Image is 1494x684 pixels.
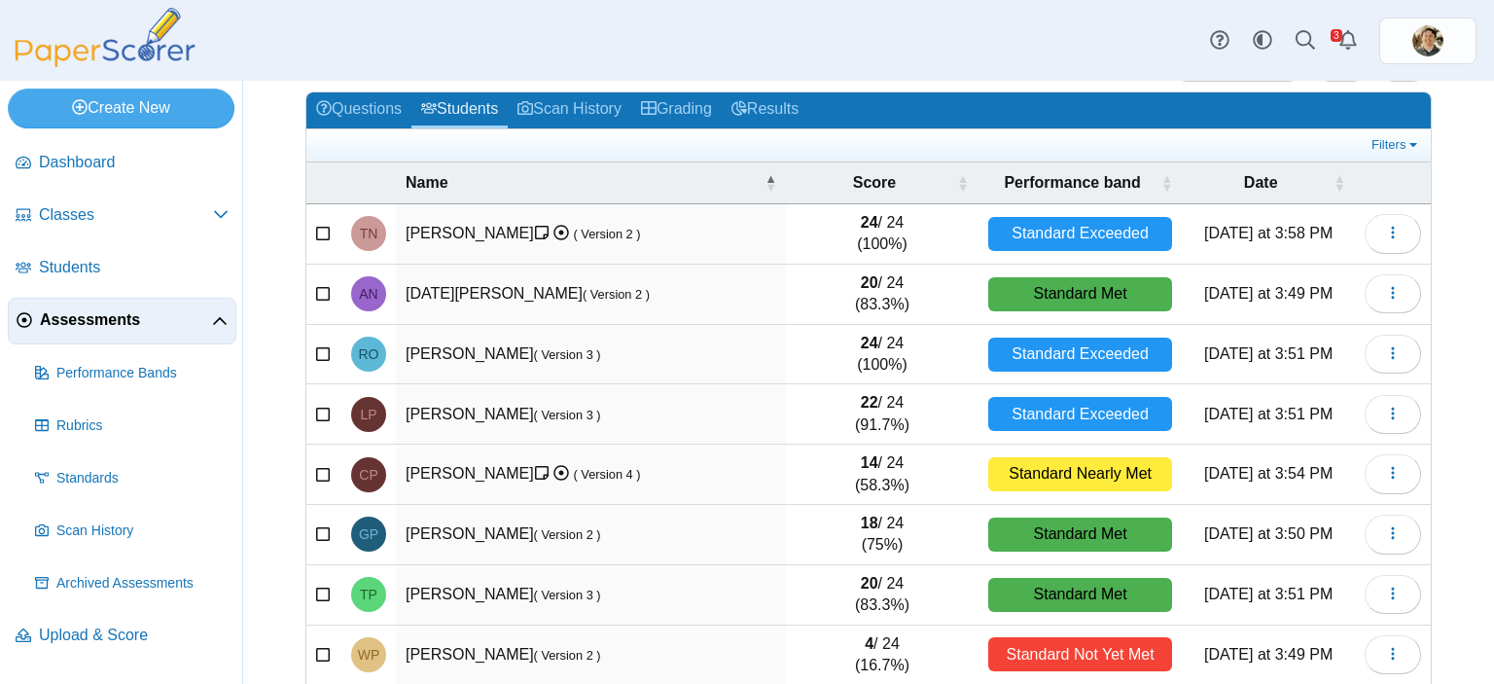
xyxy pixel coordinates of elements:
[796,172,953,194] span: Score
[56,416,229,436] span: Rubrics
[534,588,601,602] small: ( Version 3 )
[27,350,236,397] a: Performance Bands
[988,338,1173,372] div: Standard Exceeded
[1204,345,1333,362] time: Oct 2, 2025 at 3:51 PM
[396,384,786,445] td: [PERSON_NAME]
[861,274,878,291] b: 20
[786,325,978,385] td: / 24 (100%)
[574,227,641,241] small: ( Version 2 )
[27,508,236,555] a: Scan History
[1327,19,1369,62] a: Alerts
[360,588,377,601] span: Theo Park
[988,172,1157,194] span: Performance band
[359,468,377,482] span: Cici Pappagianis-Weeks
[988,277,1173,311] div: Standard Met
[1204,586,1333,602] time: Oct 2, 2025 at 3:51 PM
[359,347,379,361] span: Ruben Oosthuysen
[583,287,650,302] small: ( Version 2 )
[39,204,213,226] span: Classes
[396,505,786,565] td: [PERSON_NAME]
[396,445,786,505] td: [PERSON_NAME]
[8,8,202,67] img: PaperScorer
[1204,646,1333,663] time: Oct 2, 2025 at 3:49 PM
[861,214,878,231] b: 24
[396,565,786,626] td: [PERSON_NAME]
[406,172,761,194] span: Name
[534,347,601,362] small: ( Version 3 )
[8,89,234,127] a: Create New
[861,335,878,351] b: 24
[534,527,601,542] small: ( Version 2 )
[27,560,236,607] a: Archived Assessments
[306,92,411,128] a: Questions
[988,457,1173,491] div: Standard Nearly Met
[1192,172,1330,194] span: Date
[359,527,378,541] span: Garrin Pareas
[1204,285,1333,302] time: Oct 2, 2025 at 3:49 PM
[1334,173,1345,193] span: Date : Activate to sort
[8,613,236,660] a: Upload & Score
[1160,173,1172,193] span: Performance band : Activate to sort
[8,140,236,187] a: Dashboard
[360,227,378,240] span: Tuong-Vinh Nguyen
[631,92,722,128] a: Grading
[27,403,236,450] a: Rubrics
[40,309,212,331] span: Assessments
[396,265,786,325] td: [DATE][PERSON_NAME]
[861,394,878,411] b: 22
[1367,135,1426,155] a: Filters
[1412,25,1443,56] span: Michael Wright
[988,397,1173,431] div: Standard Exceeded
[786,384,978,445] td: / 24 (91.7%)
[861,575,878,592] b: 20
[786,565,978,626] td: / 24 (83.3%)
[411,92,508,128] a: Students
[396,204,786,265] td: [PERSON_NAME]
[534,408,601,422] small: ( Version 3 )
[988,637,1173,671] div: Standard Not Yet Met
[786,265,978,325] td: / 24 (83.3%)
[861,454,878,471] b: 14
[1204,406,1333,422] time: Oct 2, 2025 at 3:51 PM
[765,173,776,193] span: Name : Activate to invert sorting
[988,578,1173,612] div: Standard Met
[861,515,878,531] b: 18
[396,325,786,385] td: [PERSON_NAME]
[358,648,380,662] span: Wren Parker
[508,92,631,128] a: Scan History
[8,245,236,292] a: Students
[988,518,1173,552] div: Standard Met
[534,648,601,663] small: ( Version 2 )
[360,408,376,421] span: Linnea Pallin
[786,505,978,565] td: / 24 (75%)
[27,455,236,502] a: Standards
[865,635,873,652] b: 4
[39,257,229,278] span: Students
[56,574,229,594] span: Archived Assessments
[39,625,229,646] span: Upload & Score
[56,522,229,541] span: Scan History
[786,204,978,265] td: / 24 (100%)
[722,92,808,128] a: Results
[8,54,202,70] a: PaperScorer
[988,217,1173,251] div: Standard Exceeded
[8,298,236,344] a: Assessments
[56,364,229,383] span: Performance Bands
[957,173,969,193] span: Score : Activate to sort
[359,287,377,301] span: Allison Noel
[1204,225,1333,241] time: Oct 6, 2025 at 3:58 PM
[1204,465,1333,482] time: Oct 6, 2025 at 3:54 PM
[574,467,641,482] small: ( Version 4 )
[1412,25,1443,56] img: ps.sHInGLeV98SUTXet
[8,193,236,239] a: Classes
[786,445,978,505] td: / 24 (58.3%)
[1379,18,1476,64] a: ps.sHInGLeV98SUTXet
[1204,525,1333,542] time: Oct 2, 2025 at 3:50 PM
[39,152,229,173] span: Dashboard
[56,469,229,488] span: Standards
